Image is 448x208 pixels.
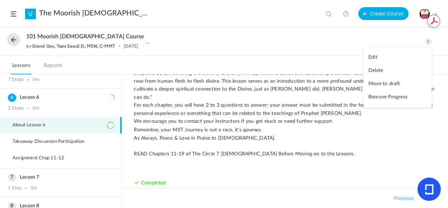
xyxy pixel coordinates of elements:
p: As Always, Peace & Love in Praise to [DEMOGRAPHIC_DATA]. [134,134,436,142]
span: READ Chapters 11-19 of The Circle 7 [DEMOGRAPHIC_DATA] Before Moving on to the Lessons. [134,151,355,156]
a: Reports [43,61,64,74]
span: Takeaway Discussion Participation [13,139,94,145]
div: 3 Steps [8,106,24,111]
img: miti-certificate.png [420,9,430,19]
p: For each chapter, you will have 2 to 3 questions to answer; your answer must be submitted in the ... [134,101,436,117]
div: 0m [30,185,37,191]
h3: Lesson 7 [8,174,114,180]
button: Previous [392,194,415,203]
a: Grand Gov, Yssis Saadi El, MSW, C-MMT [32,43,115,49]
span: 101 Moorish [DEMOGRAPHIC_DATA] Course [26,33,144,40]
div: 0m [33,77,39,83]
a: Remove Progress [364,91,432,104]
a: U [25,9,36,19]
div: [DATE] [124,44,138,49]
p: We encourage you to contact your instructors if you get stuck or need further support. [134,117,436,125]
span: Completed [141,180,166,185]
p: Remember, your MIIT Journey is not a race, it's a [134,125,436,134]
button: Create Course [358,7,409,20]
div: by [26,44,115,49]
span: About Lesson 6 [13,122,55,128]
a: Delete [364,64,432,77]
em: journey. [245,126,262,133]
p: Without proper guidance, we fall into a weakened state of understanding because our knowledge is ... [134,53,436,101]
a: Move to draft [364,77,432,91]
h3: Lesson 6 [8,95,114,101]
div: 7 Steps [8,77,24,83]
a: Edit [364,51,432,64]
span: Assignment Chap 11-12 [13,155,73,161]
a: The Moorish [DEMOGRAPHIC_DATA] Therocratic Insitute. MITI [39,9,148,18]
a: Lessons [11,61,32,74]
div: 0m [33,106,39,111]
div: 1 Step [8,185,22,191]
